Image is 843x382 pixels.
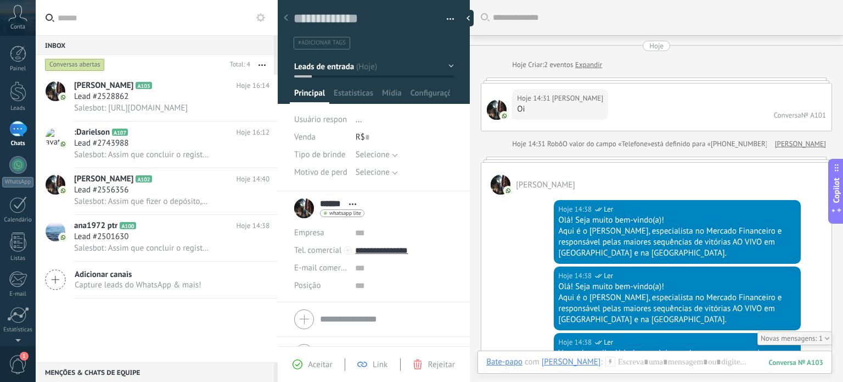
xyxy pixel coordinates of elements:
[20,352,29,361] span: 1
[604,270,613,281] span: Ler
[2,177,33,187] div: WhatsApp
[294,281,321,290] span: Posição
[237,80,269,91] span: Hoje 16:14
[501,112,508,120] img: com.amocrm.amocrmwa.svg
[74,185,128,196] span: Lead #2556356
[294,224,347,242] div: Empresa
[356,164,398,181] button: Selecione
[74,80,133,91] span: [PERSON_NAME]
[487,100,507,120] span: Rafael
[559,292,796,325] div: Aqui é o [PERSON_NAME], especialista no Mercado Financeiro e responsável pelas maiores sequências...
[356,129,454,146] div: R$
[36,35,274,55] div: Inbox
[559,348,796,370] div: Vou colocar-lhe já hoje na minha equipa para começar a lucrar ainda hoje comigo
[382,88,402,104] span: Mídia
[373,359,387,370] span: Link
[74,220,117,231] span: ana1972 ptr
[356,167,390,178] span: Selecione
[559,337,594,348] div: Hoje 14:38
[600,357,602,368] span: :
[59,187,67,195] img: icon
[604,337,613,348] span: Ler
[294,88,325,104] span: Principal
[294,151,345,159] span: Tipo de brinde
[36,362,274,382] div: Menções & Chats de equipe
[237,127,269,138] span: Hoje 16:12
[294,132,316,142] span: Venda
[136,82,151,89] span: A103
[294,111,347,129] div: Usuário responsável
[308,359,332,370] span: Aceitar
[120,222,136,229] span: A100
[2,291,34,298] div: E-mail
[831,178,842,203] span: Copilot
[491,175,510,195] span: Rafael
[59,234,67,241] img: icon
[516,180,575,190] span: Rafael
[512,59,602,70] div: Criar:
[298,39,346,47] span: #adicionar tags
[294,242,341,259] button: Tel. comercial
[504,187,512,195] img: com.amocrm.amocrmwa.svg
[2,105,34,112] div: Leads
[10,24,25,31] span: Conta
[74,127,110,138] span: :Darielson
[45,58,105,71] div: Conversas abertas
[59,93,67,101] img: icon
[75,269,201,280] span: Adicionar canais
[2,65,34,73] div: Painel
[544,59,573,70] span: 2 eventos
[226,59,250,70] div: Total: 4
[294,164,347,181] div: Motivo de perda
[294,277,347,295] div: Posição
[428,359,455,370] span: Rejeitar
[552,93,603,104] span: Rafael
[649,41,664,51] div: Hoje
[329,211,361,216] span: whatsapp lite
[559,204,594,215] div: Hoje 14:38
[74,196,209,207] span: Salesbot: Assim que fizer o depósito, envie-me aqui um print do histórico de deposito com ID do T...
[59,140,67,148] img: icon
[36,75,278,121] a: avataricon[PERSON_NAME]A103Hoje 16:14Lead #2528862Salesbot: [URL][DOMAIN_NAME]
[775,139,826,150] a: [PERSON_NAME]
[294,259,347,277] button: E-mail comercial
[563,139,651,150] span: O valor do campo «Telefone»
[525,357,539,368] span: com
[294,129,347,146] div: Venda
[136,175,151,182] span: A102
[604,204,613,215] span: Ler
[463,10,474,26] div: ocultar
[575,59,602,70] a: Expandir
[559,215,796,226] div: Olá! Seja muito bem-vindo(a)!
[74,150,209,160] span: Salesbot: Assim que concluir o registo, envie-me aqui uma mensagem para avançarmos para o próximo...
[36,121,278,168] a: avataricon:DarielsonA107Hoje 16:12Lead #2743988Salesbot: Assim que concluir o registo, envie-me a...
[74,138,128,149] span: Lead #2743988
[356,114,362,125] span: ...
[36,215,278,261] a: avatariconana1972 ptrA100Hoje 14:38Lead #2501630Salesbot: Assim que concluir o registo, envie-me ...
[512,139,547,150] div: Hoje 14:31
[559,281,796,292] div: Olá! Seja muito bem-vindo(a)!
[356,146,398,164] button: Selecione
[74,91,128,102] span: Lead #2528862
[74,231,128,242] span: Lead #2501630
[542,357,601,367] div: Rafael
[512,59,528,70] div: Hoje
[75,280,201,290] span: Capture leads do WhatsApp & mais!
[2,140,34,147] div: Chats
[547,139,563,148] span: Robô
[237,220,269,231] span: Hoje 14:38
[651,139,771,150] span: está definido para «[PHONE_NUMBER]»
[74,103,188,113] span: Salesbot: [URL][DOMAIN_NAME]
[294,245,341,256] span: Tel. comercial
[36,168,278,214] a: avataricon[PERSON_NAME]A102Hoje 14:40Lead #2556356Salesbot: Assim que fizer o depósito, envie-me ...
[74,243,209,253] span: Salesbot: Assim que concluir o registo, envie-me aqui uma mensagem para avançarmos para o próximo...
[294,263,353,273] span: E-mail comercial
[774,110,801,120] div: Conversa
[559,270,594,281] div: Hoje 14:38
[294,114,365,125] span: Usuário responsável
[801,110,826,120] div: № A101
[2,255,34,262] div: Listas
[237,174,269,185] span: Hoje 14:40
[112,129,128,136] span: A107
[411,88,451,104] span: Configurações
